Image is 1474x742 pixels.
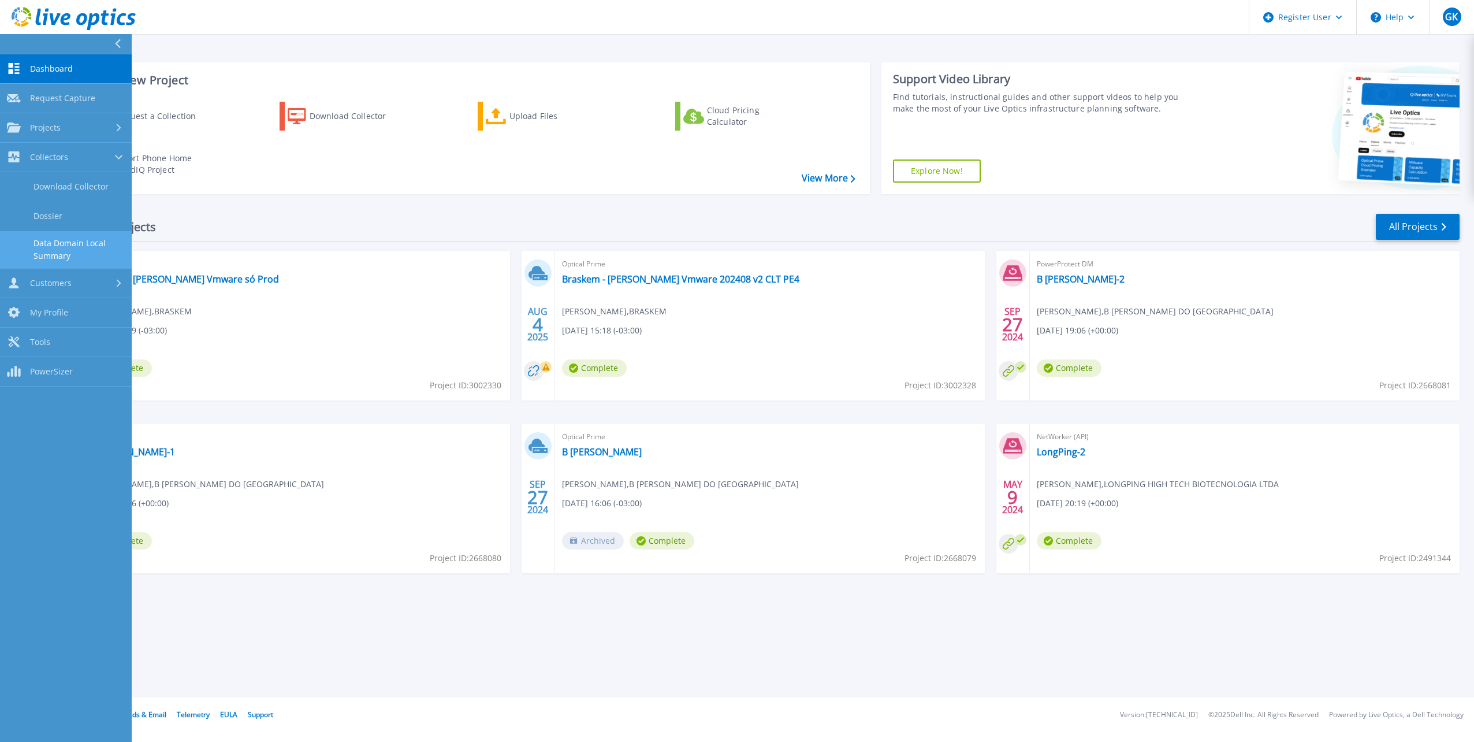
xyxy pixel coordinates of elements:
div: Support Video Library [893,72,1192,87]
span: Project ID: 3002328 [904,379,976,392]
a: Telemetry [177,710,210,719]
span: Complete [1037,359,1101,377]
a: Upload Files [478,102,606,131]
span: Project ID: 2668080 [430,552,501,565]
span: Optical Prime [562,431,978,443]
div: AUG 2025 [527,303,549,346]
span: Complete [1037,532,1101,550]
li: Powered by Live Optics, a Dell Technology [1329,711,1464,719]
div: Import Phone Home CloudIQ Project [113,153,203,176]
span: Complete [630,532,694,550]
span: [DATE] 20:19 (+00:00) [1037,497,1118,510]
span: GK [1445,12,1458,21]
span: Project ID: 2668079 [904,552,976,565]
a: B [PERSON_NAME]-2 [1037,273,1125,285]
span: Projects [30,123,61,133]
span: Data Domain [87,431,503,443]
span: 27 [527,492,548,502]
a: Request a Collection [82,102,211,131]
span: [PERSON_NAME] , LONGPING HIGH TECH BIOTECNOLOGIA LTDA [1037,478,1279,491]
a: All Projects [1376,214,1460,240]
li: Version: [TECHNICAL_ID] [1120,711,1198,719]
span: Tools [30,337,50,347]
span: Optical Prime [562,258,978,270]
span: PowerProtect DM [1037,258,1453,270]
span: NetWorker (API) [1037,431,1453,443]
a: LongPing-2 [1037,446,1085,458]
span: Collectors [30,152,68,162]
div: Cloud Pricing Calculator [707,105,799,128]
span: Request Capture [30,93,95,103]
span: Customers [30,278,72,288]
span: Project ID: 2668081 [1379,379,1451,392]
li: © 2025 Dell Inc. All Rights Reserved [1208,711,1319,719]
span: [DATE] 16:06 (-03:00) [562,497,642,510]
span: [PERSON_NAME] , B [PERSON_NAME] DO [GEOGRAPHIC_DATA] [87,478,324,491]
a: Explore Now! [893,159,981,183]
div: SEP 2024 [527,476,549,518]
span: [PERSON_NAME] , B [PERSON_NAME] DO [GEOGRAPHIC_DATA] [562,478,799,491]
span: Project ID: 2491344 [1379,552,1451,565]
h3: Start a New Project [82,74,855,87]
span: Dashboard [30,64,73,74]
div: SEP 2024 [1002,303,1023,346]
a: View More [802,173,855,184]
span: Archived [562,532,624,550]
span: Project ID: 3002330 [430,379,501,392]
span: 4 [533,320,543,329]
div: Download Collector [310,105,402,128]
a: Support [248,710,273,719]
span: [PERSON_NAME] , B [PERSON_NAME] DO [GEOGRAPHIC_DATA] [1037,305,1274,318]
div: Upload Files [509,105,602,128]
a: Braskem - [PERSON_NAME] Vmware 202408 v2 CLT PE4 [562,273,799,285]
span: 9 [1007,492,1018,502]
span: 27 [1002,320,1023,329]
span: [PERSON_NAME] , BRASKEM [562,305,667,318]
div: MAY 2024 [1002,476,1023,518]
a: Ads & Email [128,710,166,719]
span: Complete [562,359,627,377]
div: Request a Collection [115,105,207,128]
span: [PERSON_NAME] , BRASKEM [87,305,192,318]
span: [DATE] 15:18 (-03:00) [562,324,642,337]
span: Optical Prime [87,258,503,270]
span: PowerSizer [30,366,73,377]
span: [DATE] 19:06 (+00:00) [1037,324,1118,337]
a: Cloud Pricing Calculator [675,102,804,131]
a: Braskem - [PERSON_NAME] Vmware só Prod [87,273,279,285]
div: Find tutorials, instructional guides and other support videos to help you make the most of your L... [893,91,1192,114]
span: My Profile [30,307,68,318]
a: B [PERSON_NAME] [562,446,642,458]
a: Download Collector [280,102,408,131]
a: EULA [220,710,237,719]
